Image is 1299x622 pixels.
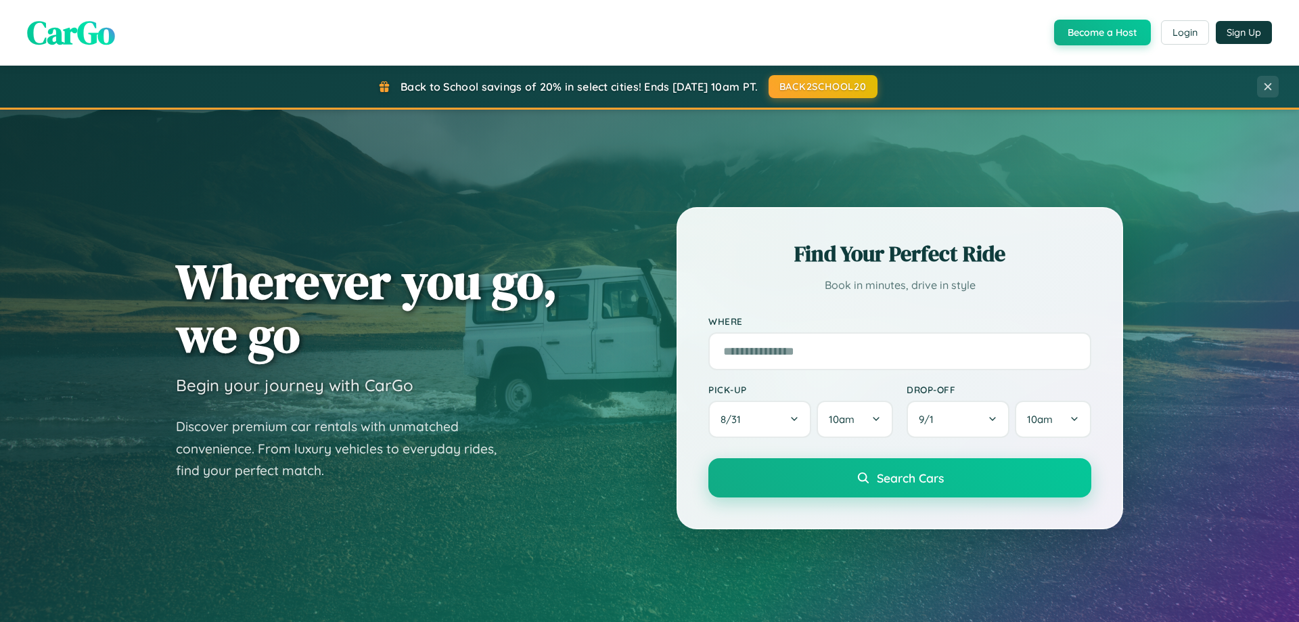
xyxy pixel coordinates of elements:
h2: Find Your Perfect Ride [708,239,1091,269]
span: 10am [1027,413,1053,426]
label: Where [708,315,1091,327]
button: 8/31 [708,401,811,438]
span: 9 / 1 [919,413,940,426]
button: Become a Host [1054,20,1151,45]
h3: Begin your journey with CarGo [176,375,413,395]
span: CarGo [27,10,115,55]
button: 10am [817,401,893,438]
button: Sign Up [1216,21,1272,44]
label: Pick-up [708,384,893,395]
span: Search Cars [877,470,944,485]
button: Search Cars [708,458,1091,497]
button: 10am [1015,401,1091,438]
button: Login [1161,20,1209,45]
span: 10am [829,413,854,426]
span: 8 / 31 [721,413,748,426]
h1: Wherever you go, we go [176,254,557,361]
button: 9/1 [907,401,1009,438]
p: Discover premium car rentals with unmatched convenience. From luxury vehicles to everyday rides, ... [176,416,514,482]
p: Book in minutes, drive in style [708,275,1091,295]
button: BACK2SCHOOL20 [769,75,878,98]
span: Back to School savings of 20% in select cities! Ends [DATE] 10am PT. [401,80,758,93]
label: Drop-off [907,384,1091,395]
